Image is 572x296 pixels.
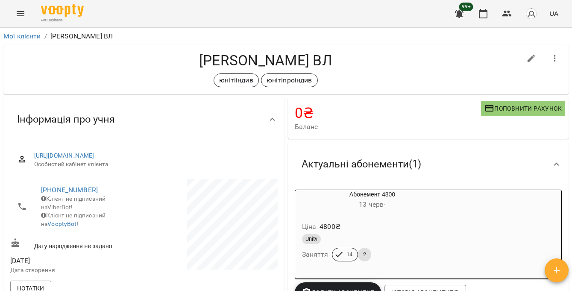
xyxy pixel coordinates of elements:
[295,104,481,122] h4: 0 ₴
[320,222,340,232] p: 4800 ₴
[9,236,144,252] div: Дату народження не задано
[3,97,285,141] div: Інформація про учня
[219,75,253,85] p: юнітііндив
[214,73,258,87] div: юнітііндив
[10,256,142,266] span: [DATE]
[484,103,562,114] span: Поповнити рахунок
[34,152,94,159] a: [URL][DOMAIN_NAME]
[295,190,450,272] button: Абонемент 480013 черв- Ціна4800₴UnityЗаняття142
[10,52,521,69] h4: [PERSON_NAME] ВЛ
[302,235,321,243] span: Unity
[41,4,84,17] img: Voopty Logo
[10,281,51,296] button: Нотатки
[41,195,106,211] span: Клієнт не підписаний на ViberBot!
[34,160,271,169] span: Особистий кабінет клієнта
[261,73,318,87] div: юнітіпроіндив
[47,220,76,227] a: VooptyBot
[44,31,47,41] li: /
[358,251,371,258] span: 2
[359,200,385,208] span: 13 черв -
[481,101,565,116] button: Поповнити рахунок
[3,31,569,41] nav: breadcrumb
[302,158,421,171] span: Актуальні абонементи ( 1 )
[17,113,115,126] span: Інформація про учня
[549,9,558,18] span: UA
[10,266,142,275] p: Дата створення
[50,31,113,41] p: [PERSON_NAME] ВЛ
[295,122,481,132] span: Баланс
[10,3,31,24] button: Menu
[288,142,569,186] div: Актуальні абонементи(1)
[41,186,98,194] a: [PHONE_NUMBER]
[302,249,329,261] h6: Заняття
[546,6,562,21] button: UA
[41,212,106,227] span: Клієнт не підписаний на !
[17,283,44,293] span: Нотатки
[459,3,473,11] span: 99+
[3,32,41,40] a: Мої клієнти
[525,8,537,20] img: avatar_s.png
[267,75,312,85] p: юнітіпроіндив
[341,251,358,258] span: 14
[302,221,317,233] h6: Ціна
[41,18,84,23] span: For Business
[295,190,450,211] div: Абонемент 4800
